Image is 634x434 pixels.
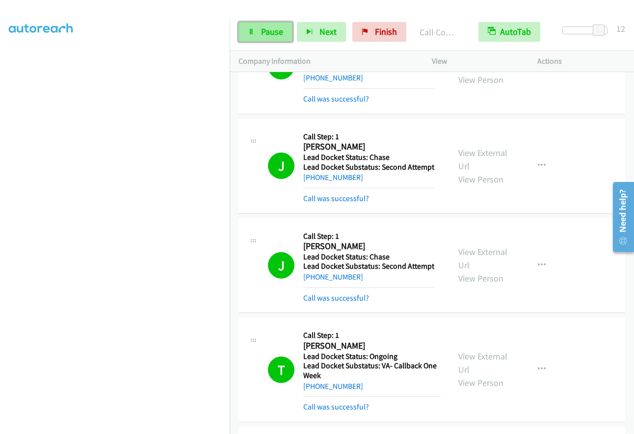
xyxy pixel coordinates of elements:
h5: Lead Docket Substatus: Second Attempt [303,162,434,172]
h5: Lead Docket Status: Chase [303,252,434,262]
h1: J [268,153,294,179]
p: Call Completed [420,26,461,39]
h5: Call Step: 1 [303,331,441,340]
a: Pause [238,22,292,42]
a: View External Url [458,48,507,72]
button: AutoTab [478,22,540,42]
h5: Lead Docket Substatus: VA- Callback One Week [303,361,441,380]
span: Next [319,26,337,37]
a: [PHONE_NUMBER] [303,173,363,182]
p: Company Information [238,55,414,67]
a: View Person [458,74,503,85]
h2: [PERSON_NAME] [303,141,434,153]
h1: T [268,357,294,383]
div: 12 [616,22,625,35]
h5: Lead Docket Substatus: Second Attempt [303,261,434,271]
button: Next [297,22,346,42]
a: View External Url [458,147,507,172]
p: View [432,55,520,67]
a: View External Url [458,351,507,375]
a: [PHONE_NUMBER] [303,382,363,391]
a: Call was successful? [303,293,369,303]
span: Finish [375,26,397,37]
a: [PHONE_NUMBER] [303,73,363,82]
a: Call was successful? [303,194,369,203]
a: View Person [458,377,503,388]
h1: J [268,252,294,279]
h5: Lead Docket Status: Chase [303,153,434,162]
iframe: Resource Center [606,178,634,256]
h5: Call Step: 1 [303,132,434,142]
p: Actions [537,55,625,67]
a: View External Url [458,246,507,271]
a: View Person [458,174,503,185]
h5: Lead Docket Status: Ongoing [303,352,441,361]
h2: [PERSON_NAME] [303,340,441,352]
a: Finish [352,22,406,42]
a: Call was successful? [303,94,369,103]
a: View Person [458,273,503,284]
a: Call was successful? [303,402,369,411]
h5: Call Step: 1 [303,231,434,241]
h2: [PERSON_NAME] [303,241,434,252]
span: Pause [261,26,283,37]
a: [PHONE_NUMBER] [303,272,363,281]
